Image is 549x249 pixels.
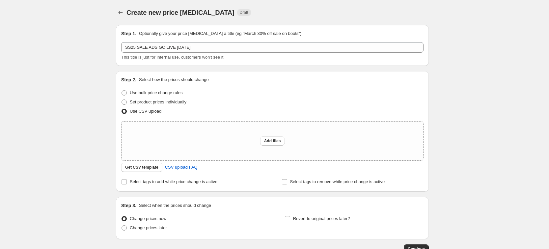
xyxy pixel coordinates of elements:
span: Add files [264,138,281,144]
span: Revert to original prices later? [293,216,350,221]
h2: Step 1. [121,30,136,37]
p: Select when the prices should change [139,202,211,209]
p: Select how the prices should change [139,76,209,83]
span: Create new price [MEDICAL_DATA] [126,9,234,16]
span: Get CSV template [125,165,158,170]
p: Optionally give your price [MEDICAL_DATA] a title (eg "March 30% off sale on boots") [139,30,301,37]
input: 30% off holiday sale [121,42,424,53]
span: CSV upload FAQ [165,164,198,171]
span: Use CSV upload [130,109,161,114]
button: Get CSV template [121,163,162,172]
h2: Step 3. [121,202,136,209]
span: Use bulk price change rules [130,90,182,95]
span: Draft [240,10,248,15]
button: Add files [260,136,285,146]
span: This title is just for internal use, customers won't see it [121,55,223,60]
span: Select tags to remove while price change is active [290,179,385,184]
span: Change prices later [130,225,167,230]
span: Change prices now [130,216,166,221]
h2: Step 2. [121,76,136,83]
a: CSV upload FAQ [161,162,202,173]
span: Select tags to add while price change is active [130,179,217,184]
span: Set product prices individually [130,99,186,104]
button: Price change jobs [116,8,125,17]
